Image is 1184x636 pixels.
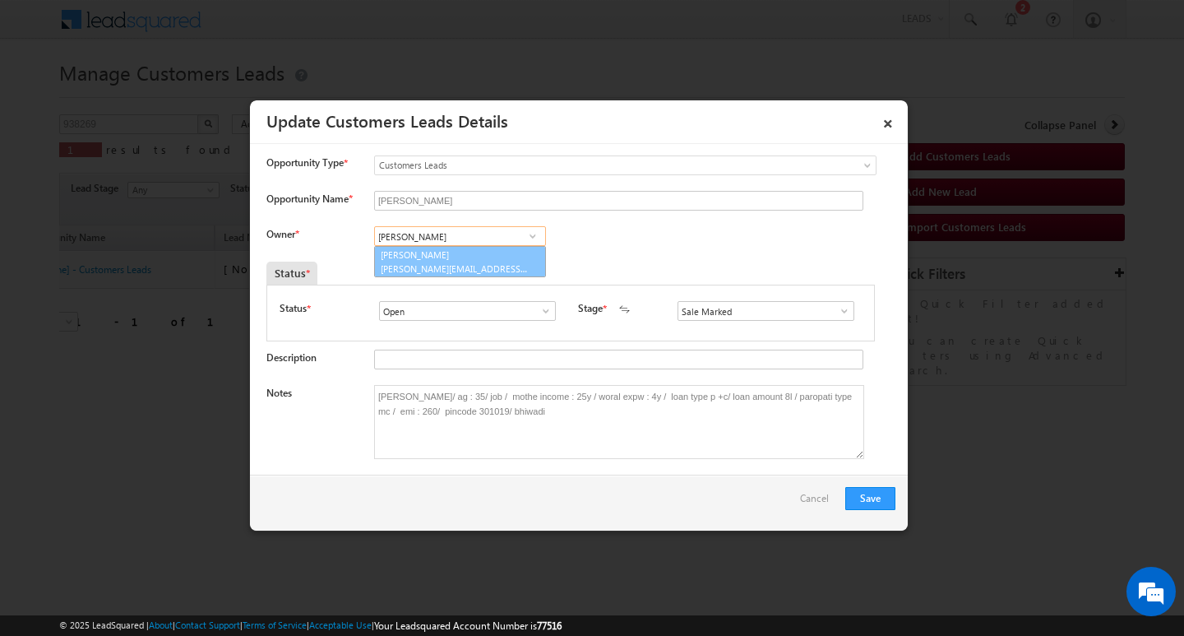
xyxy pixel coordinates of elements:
label: Description [266,351,317,364]
a: × [874,106,902,135]
img: d_60004797649_company_0_60004797649 [28,86,69,108]
label: Owner [266,228,298,240]
input: Type to Search [379,301,556,321]
button: Save [845,487,895,510]
span: 77516 [537,620,562,632]
label: Opportunity Name [266,193,352,205]
span: Opportunity Type [266,156,344,170]
label: Status [280,301,307,316]
span: Your Leadsquared Account Number is [374,620,562,632]
a: Show All Items [531,303,552,319]
em: Start Chat [224,507,298,529]
a: Contact Support [175,620,240,630]
div: Chat with us now [86,86,276,108]
label: Notes [266,387,292,399]
label: Stage [578,301,603,316]
a: Customers Leads [374,156,876,175]
input: Type to Search [678,301,854,321]
a: Cancel [800,487,837,518]
a: Show All Items [522,228,543,244]
input: Type to Search [374,226,546,246]
a: [PERSON_NAME] [374,246,546,277]
span: [PERSON_NAME][EMAIL_ADDRESS][DOMAIN_NAME] [381,262,529,275]
a: Update Customers Leads Details [266,109,508,132]
a: Terms of Service [243,620,307,630]
textarea: Type your message and hit 'Enter' [21,152,300,493]
div: Minimize live chat window [270,8,309,48]
a: About [149,620,173,630]
span: © 2025 LeadSquared | | | | | [59,618,562,634]
a: Acceptable Use [309,620,372,630]
a: Show All Items [830,303,850,319]
span: Customers Leads [375,158,809,173]
div: Status [266,262,317,285]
